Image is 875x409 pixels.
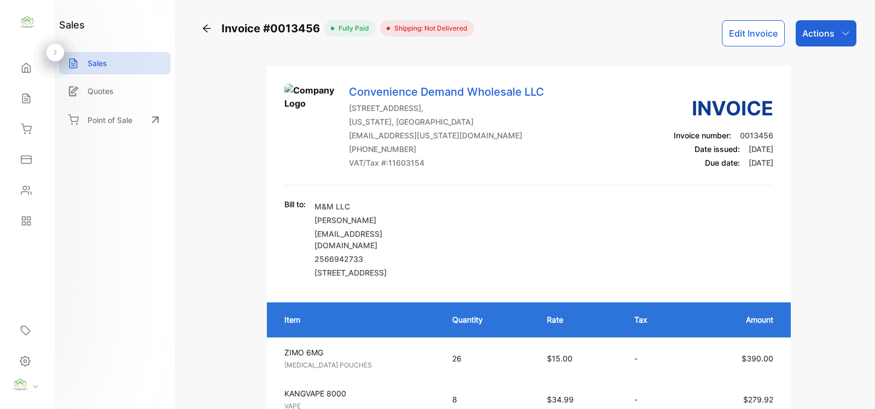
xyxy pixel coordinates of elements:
[743,395,773,404] span: $279.92
[349,157,544,168] p: VAT/Tax #: 11603154
[634,394,675,405] p: -
[349,130,544,141] p: [EMAIL_ADDRESS][US_STATE][DOMAIN_NAME]
[59,52,171,74] a: Sales
[284,84,339,138] img: Company Logo
[314,253,440,265] p: 2566942733
[284,360,433,370] p: [MEDICAL_DATA] POUCHES
[802,27,835,40] p: Actions
[722,20,785,46] button: Edit Invoice
[674,131,731,140] span: Invoice number:
[59,108,171,132] a: Point of Sale
[349,84,544,100] p: Convenience Demand Wholesale LLC
[284,198,306,210] p: Bill to:
[634,353,675,364] p: -
[390,24,468,33] span: Shipping: Not Delivered
[829,363,875,409] iframe: LiveChat chat widget
[314,214,440,226] p: [PERSON_NAME]
[695,144,740,154] span: Date issued:
[221,20,324,37] span: Invoice #0013456
[59,80,171,102] a: Quotes
[547,354,573,363] span: $15.00
[705,158,740,167] span: Due date:
[87,85,114,97] p: Quotes
[284,347,433,358] p: ZIMO 6MG
[697,314,773,325] p: Amount
[334,24,369,33] span: fully paid
[87,57,107,69] p: Sales
[740,131,773,140] span: 0013456
[87,114,132,126] p: Point of Sale
[452,353,525,364] p: 26
[349,102,544,114] p: [STREET_ADDRESS],
[314,201,440,212] p: M&M LLC
[284,388,433,399] p: KANGVAPE 8000
[349,143,544,155] p: [PHONE_NUMBER]
[12,377,28,393] img: profile
[452,394,525,405] p: 8
[547,314,612,325] p: Rate
[284,314,430,325] p: Item
[349,116,544,127] p: [US_STATE], [GEOGRAPHIC_DATA]
[314,228,440,251] p: [EMAIL_ADDRESS][DOMAIN_NAME]
[452,314,525,325] p: Quantity
[796,20,856,46] button: Actions
[59,17,85,32] h1: sales
[674,94,773,123] h3: Invoice
[749,158,773,167] span: [DATE]
[547,395,574,404] span: $34.99
[314,268,387,277] span: [STREET_ADDRESS]
[749,144,773,154] span: [DATE]
[634,314,675,325] p: Tax
[742,354,773,363] span: $390.00
[19,14,36,31] img: logo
